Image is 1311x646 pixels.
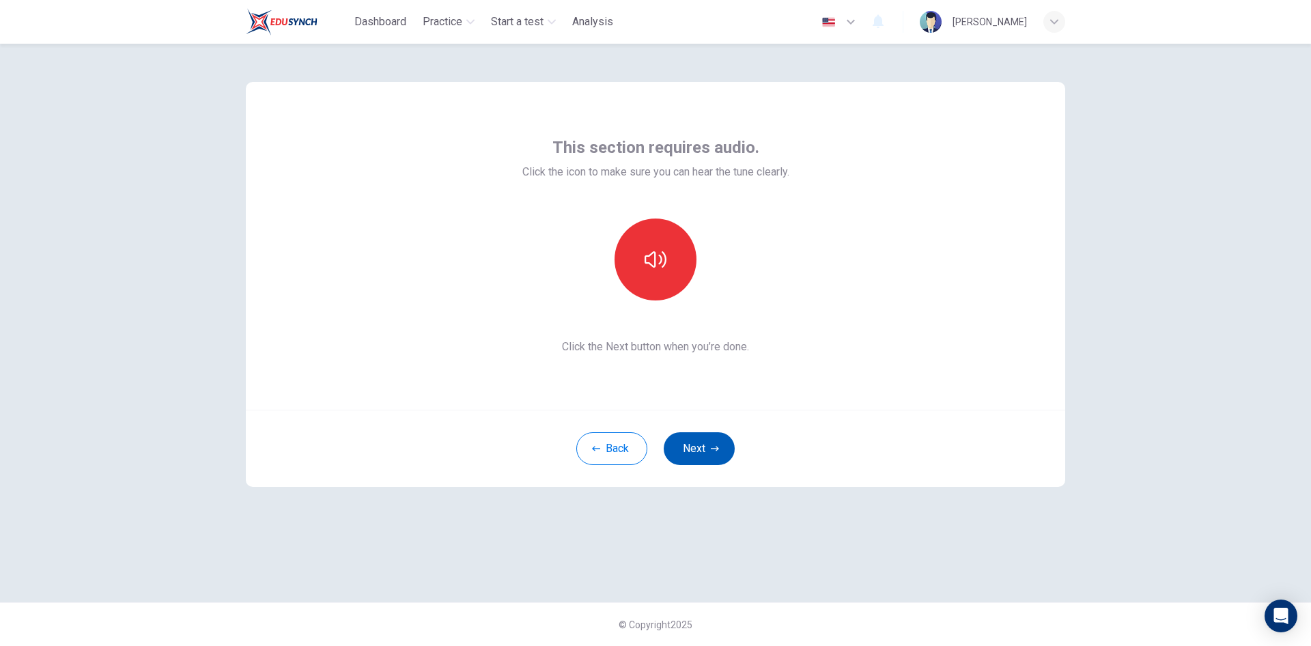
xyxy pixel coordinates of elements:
[522,339,789,355] span: Click the Next button when you’re done.
[354,14,406,30] span: Dashboard
[619,619,692,630] span: © Copyright 2025
[552,137,759,158] span: This section requires audio.
[417,10,480,34] button: Practice
[485,10,561,34] button: Start a test
[664,432,735,465] button: Next
[349,10,412,34] button: Dashboard
[522,164,789,180] span: Click the icon to make sure you can hear the tune clearly.
[567,10,619,34] button: Analysis
[423,14,462,30] span: Practice
[953,14,1027,30] div: [PERSON_NAME]
[246,8,318,36] img: Train Test logo
[576,432,647,465] button: Back
[920,11,942,33] img: Profile picture
[246,8,349,36] a: Train Test logo
[491,14,544,30] span: Start a test
[820,17,837,27] img: en
[572,14,613,30] span: Analysis
[1265,600,1297,632] div: Open Intercom Messenger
